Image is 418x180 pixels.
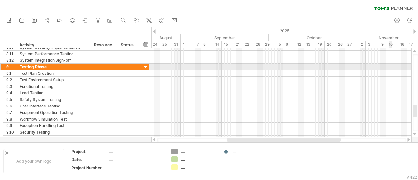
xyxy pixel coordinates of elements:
div: System Performance Testing [20,51,88,57]
div: .... [233,149,268,154]
div: 9.8 [6,116,16,122]
div: 9.1 [6,70,16,76]
div: Security Testing [20,129,88,135]
div: Functional Testing [20,83,88,90]
div: 29 - 5 [263,41,283,48]
div: 9.4 [6,90,16,96]
div: v 422 [407,175,417,180]
div: 9.6 [6,103,16,109]
div: October 2025 [269,34,360,41]
div: 20 - 26 [325,41,345,48]
div: 8.12 [6,57,16,63]
div: Project: [72,149,107,154]
div: .... [109,149,164,154]
div: 9.10 [6,129,16,135]
div: Status [121,42,135,48]
div: 6 - 12 [283,41,304,48]
div: Exception Handling Test [20,123,88,129]
div: 8 - 14 [201,41,222,48]
div: 3 - 9 [366,41,386,48]
div: 8.11 [6,51,16,57]
div: 25 - 31 [160,41,181,48]
div: 13 - 19 [304,41,325,48]
div: Project Number [72,165,107,171]
div: Add your own logo [3,149,64,173]
div: Testing Phase [20,64,88,70]
div: .... [181,164,217,170]
div: 22 - 28 [242,41,263,48]
div: 27 - 2 [345,41,366,48]
div: Test Report Compilation [20,136,88,142]
div: September 2025 [181,34,269,41]
div: Activity [19,42,87,48]
div: 15 - 21 [222,41,242,48]
div: .... [181,149,217,154]
div: 9.3 [6,83,16,90]
div: Safety System Testing [20,96,88,103]
div: Test Plan Creation [20,70,88,76]
div: Workflow Simulation Test [20,116,88,122]
div: 9.2 [6,77,16,83]
div: Test Environment Setup [20,77,88,83]
div: .... [109,157,164,162]
div: System Integration Sign-off [20,57,88,63]
div: User Interface Testing [20,103,88,109]
div: 9.9 [6,123,16,129]
div: Date: [72,157,107,162]
div: Equipment Operation Testing [20,109,88,116]
div: 9.7 [6,109,16,116]
div: 9.5 [6,96,16,103]
div: 9 [6,64,16,70]
div: 9.11 [6,136,16,142]
div: Resource [94,42,114,48]
div: .... [181,156,217,162]
div: 1 - 7 [181,41,201,48]
div: .... [109,165,164,171]
div: 10 - 16 [386,41,407,48]
div: Load Testing [20,90,88,96]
